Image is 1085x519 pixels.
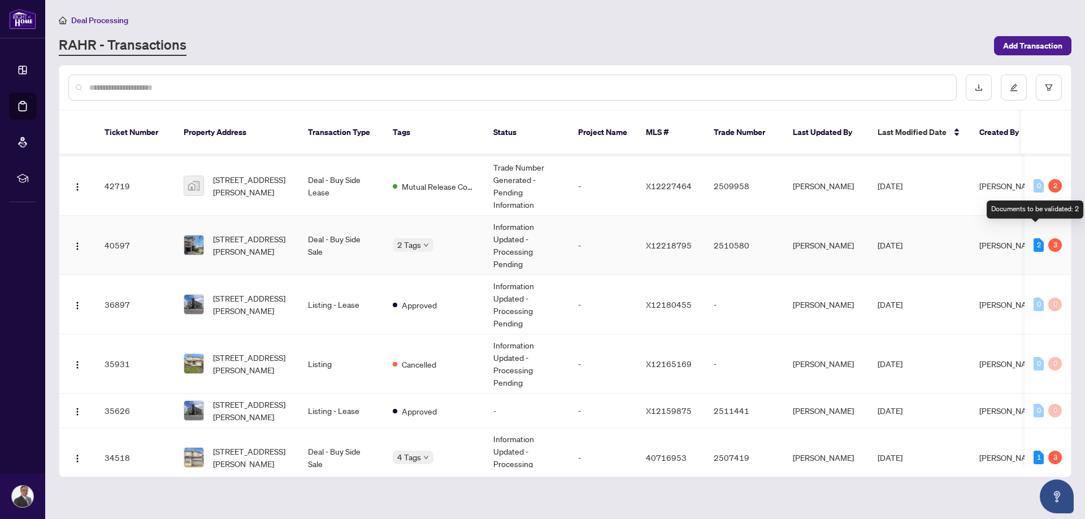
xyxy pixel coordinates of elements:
div: Documents to be validated: 2 [987,200,1083,219]
span: [DATE] [878,452,902,463]
td: Trade Number Generated - Pending Information [484,156,569,216]
span: [PERSON_NAME] [979,240,1040,250]
span: [DATE] [878,240,902,250]
span: [DATE] [878,181,902,191]
span: Deal Processing [71,15,128,25]
td: [PERSON_NAME] [784,334,869,394]
span: [PERSON_NAME] [979,359,1040,369]
span: edit [1010,84,1018,91]
img: Profile Icon [12,486,33,507]
td: Deal - Buy Side Sale [299,216,384,275]
th: Ticket Number [96,111,175,155]
span: [STREET_ADDRESS][PERSON_NAME] [213,233,290,258]
td: 2511441 [705,394,784,428]
td: 2509958 [705,156,784,216]
td: - [569,394,637,428]
td: [PERSON_NAME] [784,428,869,487]
th: Last Modified Date [869,111,970,155]
button: filter [1036,75,1062,101]
td: [PERSON_NAME] [784,275,869,334]
span: down [423,242,429,248]
button: edit [1001,75,1027,101]
th: Tags [384,111,484,155]
th: Property Address [175,111,299,155]
span: [PERSON_NAME] [979,181,1040,191]
span: [PERSON_NAME] [979,452,1040,463]
td: - [705,334,784,394]
div: 0 [1048,404,1062,417]
td: - [569,428,637,487]
div: 0 [1034,179,1044,193]
img: logo [9,8,36,29]
span: Mutual Release Completed [402,180,475,193]
span: 40716953 [646,452,687,463]
td: Deal - Buy Side Lease [299,156,384,216]
button: download [966,75,992,101]
th: MLS # [637,111,705,155]
span: X12165169 [646,359,692,369]
span: [STREET_ADDRESS][PERSON_NAME] [213,445,290,470]
span: [STREET_ADDRESS][PERSON_NAME] [213,292,290,317]
div: 1 [1034,451,1044,464]
td: - [569,275,637,334]
td: - [705,275,784,334]
td: Information Updated - Processing Pending [484,428,569,487]
span: [DATE] [878,299,902,309]
span: down [423,455,429,460]
span: Cancelled [402,358,436,370]
button: Add Transaction [994,36,1071,55]
span: X12180455 [646,299,692,309]
div: 0 [1048,357,1062,370]
td: [PERSON_NAME] [784,156,869,216]
img: thumbnail-img [184,176,203,195]
div: 2 [1034,238,1044,252]
td: Deal - Buy Side Sale [299,428,384,487]
img: Logo [73,454,82,463]
td: Listing [299,334,384,394]
button: Open asap [1040,479,1074,513]
span: X12227464 [646,181,692,191]
span: 4 Tags [397,451,421,464]
button: Logo [68,355,86,373]
div: 2 [1048,179,1062,193]
span: 2 Tags [397,238,421,251]
button: Logo [68,295,86,313]
th: Transaction Type [299,111,384,155]
td: 40597 [96,216,175,275]
td: 35931 [96,334,175,394]
a: RAHR - Transactions [59,36,186,56]
span: [STREET_ADDRESS][PERSON_NAME] [213,398,290,423]
th: Created By [970,111,1038,155]
img: thumbnail-img [184,354,203,373]
img: thumbnail-img [184,295,203,314]
div: 0 [1034,404,1044,417]
td: Information Updated - Processing Pending [484,334,569,394]
td: Information Updated - Processing Pending [484,275,569,334]
span: download [975,84,983,91]
button: Logo [68,448,86,466]
img: Logo [73,360,82,369]
div: 0 [1034,298,1044,311]
span: [STREET_ADDRESS][PERSON_NAME] [213,173,290,198]
td: 2510580 [705,216,784,275]
img: Logo [73,407,82,416]
span: Approved [402,299,437,311]
button: Logo [68,236,86,254]
img: Logo [73,182,82,191]
th: Last Updated By [784,111,869,155]
td: - [569,156,637,216]
td: - [569,334,637,394]
span: X12159875 [646,405,692,416]
span: [STREET_ADDRESS][PERSON_NAME] [213,351,290,376]
td: 35626 [96,394,175,428]
span: X12218795 [646,240,692,250]
td: [PERSON_NAME] [784,216,869,275]
span: [PERSON_NAME] [979,405,1040,416]
td: 2507419 [705,428,784,487]
span: home [59,16,67,24]
span: Approved [402,405,437,417]
span: Add Transaction [1003,37,1062,55]
span: filter [1045,84,1053,91]
img: thumbnail-img [184,235,203,255]
th: Project Name [569,111,637,155]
